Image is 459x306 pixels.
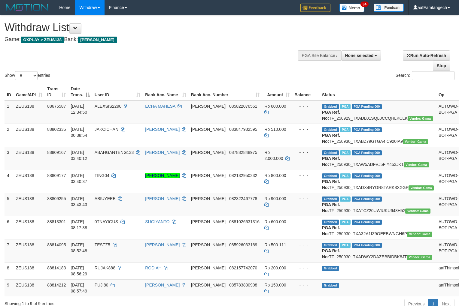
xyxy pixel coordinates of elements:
span: Rp 600.000 [264,219,286,224]
span: 0TNAYIGUS [95,219,118,224]
a: [PERSON_NAME] [145,242,180,247]
span: TING04 [95,173,109,178]
td: TF_250930_TXADWY2DAZEBBIDBK8JT [320,239,436,262]
span: 88675587 [47,104,66,109]
b: PGA Ref. No: [322,110,340,121]
img: MOTION_logo.png [5,3,50,12]
td: 3 [5,147,14,170]
span: 88809255 [47,196,66,201]
span: Copy 082132950232 to clipboard [229,173,257,178]
span: Grabbed [322,196,339,202]
span: ABAHGANTENG133 [95,150,134,155]
td: TF_250929_TXADL01SQL0CCQHLKCLK [320,100,436,124]
td: 1 [5,100,14,124]
span: PGA Pending [352,243,382,248]
span: 88814183 [47,265,66,270]
span: Vendor URL: https://trx31.1velocity.biz [409,185,434,190]
span: [PERSON_NAME] [191,150,226,155]
span: Copy 083847932595 to clipboard [229,127,257,132]
span: Copy 087882848975 to clipboard [229,150,257,155]
td: TF_250930_TXA32A1IZ9OEEBWNGH6P [320,216,436,239]
h1: Withdraw List [5,22,300,34]
span: Vendor URL: https://trx31.1velocity.biz [407,255,432,260]
span: Marked by aaftanly [340,196,351,202]
b: PGA Ref. No: [322,156,340,167]
span: [DATE] 03:40:12 [71,150,87,161]
th: Bank Acc. Number: activate to sort column ascending [189,83,262,100]
td: ZEUS138 [14,279,45,296]
a: [PERSON_NAME] [145,283,180,287]
span: Rp 150.000 [264,283,286,287]
span: RUJAK888 [95,265,115,270]
span: Copy 085783830908 to clipboard [229,283,257,287]
th: User ID: activate to sort column ascending [92,83,143,100]
th: Bank Acc. Name: activate to sort column ascending [143,83,189,100]
a: Stop [433,61,450,71]
a: [PERSON_NAME] [145,127,180,132]
span: PGA Pending [352,173,382,178]
span: PGA Pending [352,150,382,155]
button: None selected [341,50,381,61]
b: PGA Ref. No: [322,179,340,190]
span: Marked by aafsreyleap [340,127,351,132]
span: Grabbed [322,173,339,178]
span: [PERSON_NAME] [191,104,226,109]
div: - - - [294,172,317,178]
a: ECHA MAHESA [145,104,175,109]
span: ALEXSIS2290 [95,104,122,109]
td: 9 [5,279,14,296]
span: Vendor URL: https://trx31.1velocity.biz [405,208,430,214]
img: Feedback.jpg [300,4,330,12]
span: [DATE] 00:38:54 [71,127,87,138]
a: [PERSON_NAME] [145,150,180,155]
div: - - - [294,242,317,248]
span: JAKCICHAN [95,127,118,132]
th: Game/API: activate to sort column ascending [14,83,45,100]
span: PGA Pending [352,127,382,132]
span: [PERSON_NAME] [191,173,226,178]
td: 6 [5,216,14,239]
a: RODIAH [145,265,161,270]
span: Rp 600.000 [264,104,286,109]
th: Balance [292,83,320,100]
td: 5 [5,193,14,216]
img: Button%20Memo.svg [339,4,365,12]
span: [PERSON_NAME] [191,283,226,287]
td: ZEUS138 [14,170,45,193]
a: SUGIYANTO [145,219,169,224]
input: Search: [412,71,454,80]
img: panduan.png [374,4,404,12]
div: - - - [294,149,317,155]
span: Vendor URL: https://trx31.1velocity.biz [407,232,432,237]
td: 7 [5,239,14,262]
td: ZEUS138 [14,124,45,147]
b: PGA Ref. No: [322,248,340,259]
span: Copy 082322467778 to clipboard [229,196,257,201]
span: Marked by aaftanly [340,150,351,155]
span: Rp 510.000 [264,127,286,132]
span: Rp 500.111 [264,242,286,247]
span: Vendor URL: https://trx31.1velocity.biz [408,116,433,121]
a: [PERSON_NAME] [145,173,180,178]
td: TF_250930_TXAW5ADFVJ5FIY453JK1 [320,147,436,170]
span: Grabbed [322,127,339,132]
span: 88814212 [47,283,66,287]
label: Search: [396,71,454,80]
span: Rp 800.000 [264,173,286,178]
span: Marked by aafpengsreynich [340,104,351,109]
div: - - - [294,103,317,109]
b: PGA Ref. No: [322,133,340,144]
td: 8 [5,262,14,279]
span: ABIUYEEE [95,196,116,201]
span: 88809177 [47,173,66,178]
span: PUJI80 [95,283,108,287]
td: ZEUS138 [14,216,45,239]
span: Marked by aaftanly [340,173,351,178]
span: Copy 085822076561 to clipboard [229,104,257,109]
span: Vendor URL: https://trx31.1velocity.biz [404,162,429,167]
span: [DATE] 03:43:43 [71,196,87,207]
span: Rp 900.000 [264,196,286,201]
span: Rp 2.000.000 [264,150,283,161]
td: ZEUS138 [14,239,45,262]
td: TF_250930_TXADX4RYGR8TARK8XXGP [320,170,436,193]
